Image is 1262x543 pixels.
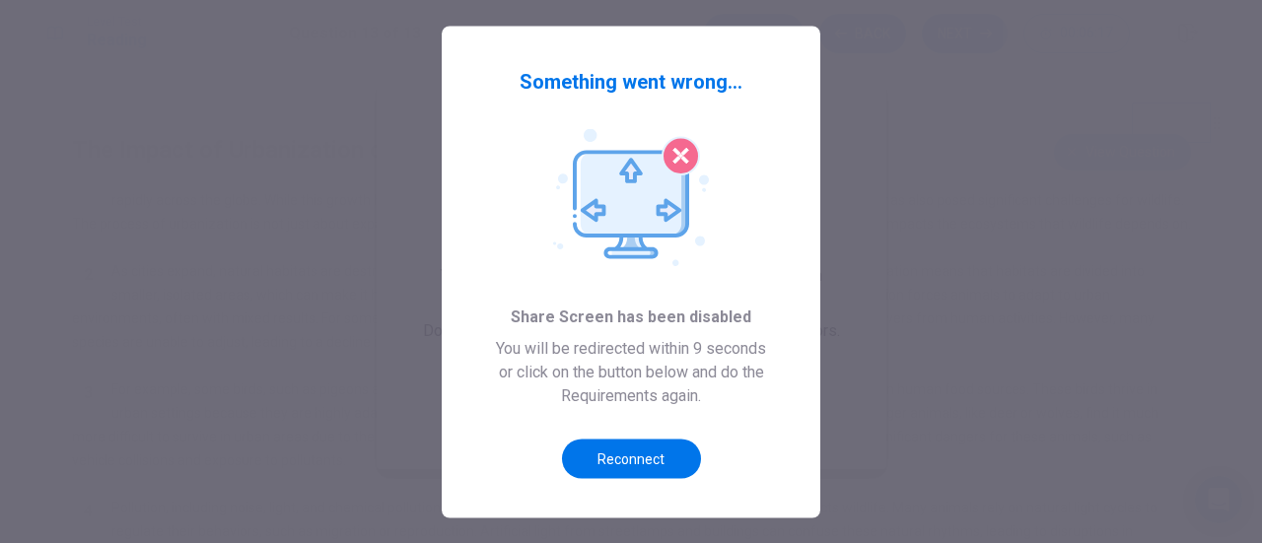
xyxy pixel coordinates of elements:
[562,439,701,478] button: Reconnect
[553,128,709,266] img: Screenshare
[473,360,789,407] span: or click on the button below and do the Requirements again.
[511,305,751,328] span: Share Screen has been disabled
[496,336,766,360] span: You will be redirected within 9 seconds
[520,65,742,97] span: Something went wrong...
